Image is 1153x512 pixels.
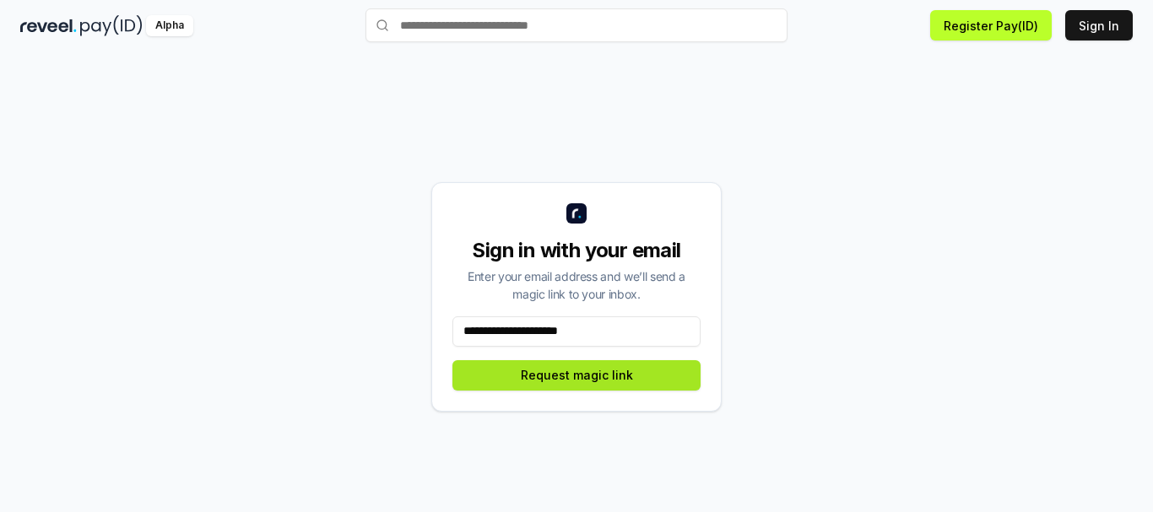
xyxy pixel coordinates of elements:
[452,267,701,303] div: Enter your email address and we’ll send a magic link to your inbox.
[452,360,701,391] button: Request magic link
[80,15,143,36] img: pay_id
[452,237,701,264] div: Sign in with your email
[566,203,587,224] img: logo_small
[930,10,1052,40] button: Register Pay(ID)
[20,15,77,36] img: reveel_dark
[146,15,193,36] div: Alpha
[1065,10,1133,40] button: Sign In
